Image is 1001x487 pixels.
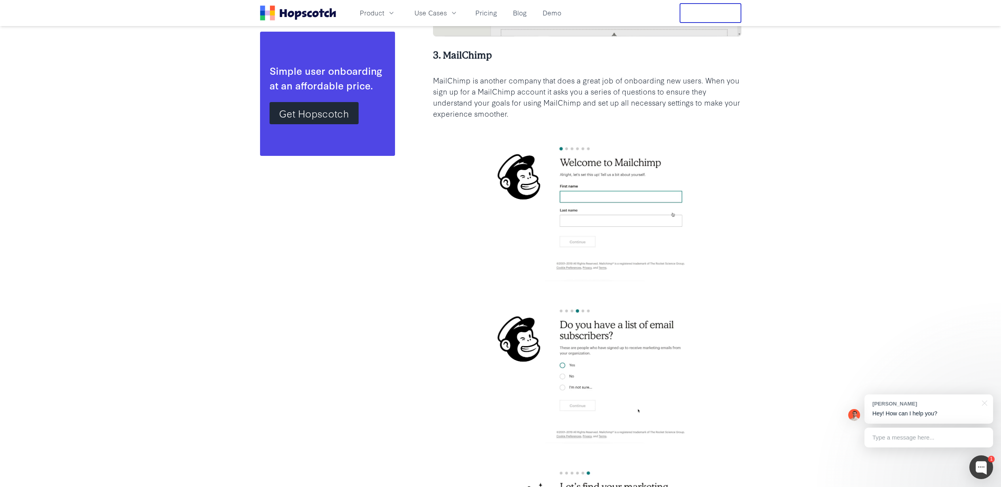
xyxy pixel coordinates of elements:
p: MailChimp is another company that does a great job of onboarding new users. When you sign up for ... [433,75,741,119]
button: Use Cases [410,6,463,19]
button: Free Trial [680,3,741,23]
button: Product [355,6,400,19]
a: Blog [510,6,530,19]
img: Mark Spera [848,409,860,421]
div: 1 [988,456,995,462]
a: Pricing [472,6,500,19]
p: Hey! How can I help you? [872,409,985,418]
div: [PERSON_NAME] [872,400,977,407]
img: mailchimp-user-onboarding-example [433,129,741,281]
a: Demo [539,6,564,19]
span: Product [360,8,384,18]
h4: 3. MailChimp [433,49,741,62]
a: Home [260,6,336,21]
div: Type a message here... [864,428,993,447]
img: unnamed.png [433,291,741,443]
a: Get Hopscotch [270,102,359,124]
span: Use Cases [414,8,447,18]
div: Simple user onboarding at an affordable price. [270,63,386,93]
